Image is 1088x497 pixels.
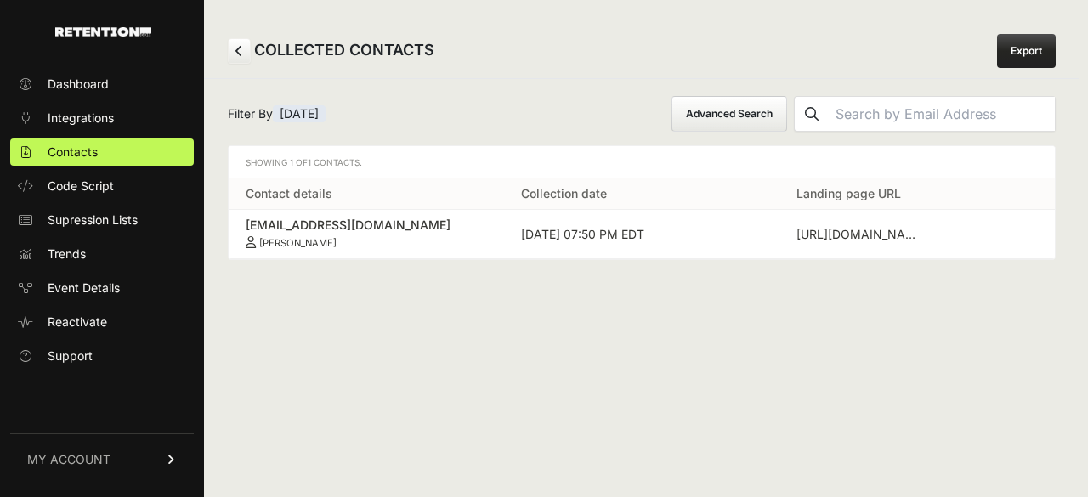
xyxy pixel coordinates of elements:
div: [EMAIL_ADDRESS][DOMAIN_NAME] [246,217,487,234]
img: Retention.com [55,27,151,37]
span: Showing 1 of [246,157,362,167]
span: Support [48,347,93,364]
a: Code Script [10,172,194,200]
span: [DATE] [273,105,326,122]
a: Reactivate [10,308,194,336]
small: [PERSON_NAME] [259,237,337,249]
a: Trends [10,240,194,268]
a: Contact details [246,186,332,200]
a: Supression Lists [10,206,194,234]
span: Supression Lists [48,212,138,229]
h2: COLLECTED CONTACTS [228,38,434,64]
a: Export [997,34,1056,68]
a: [EMAIL_ADDRESS][DOMAIN_NAME] [PERSON_NAME] [246,217,487,249]
span: Reactivate [48,313,107,330]
span: Trends [48,246,86,263]
a: Dashboard [10,71,194,98]
span: Event Details [48,280,120,297]
span: Dashboard [48,76,109,93]
span: Filter By [228,105,326,122]
a: Event Details [10,274,194,302]
a: Collection date [521,186,607,200]
span: Code Script [48,178,114,195]
input: Search by Email Address [829,97,1055,131]
button: Advanced Search [671,96,787,132]
a: Integrations [10,104,194,132]
a: Contacts [10,138,194,166]
span: MY ACCOUNT [27,451,110,468]
span: Integrations [48,110,114,127]
a: MY ACCOUNT [10,433,194,485]
a: Support [10,342,194,370]
span: Contacts [48,144,98,161]
td: [DATE] 07:50 PM EDT [504,210,779,259]
span: 1 Contacts. [308,157,362,167]
a: Landing page URL [796,186,901,200]
div: https://ycginvestments.com/team/brian-yacktman/ [796,226,924,243]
